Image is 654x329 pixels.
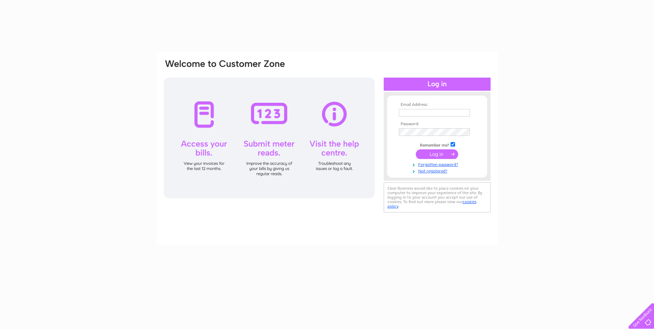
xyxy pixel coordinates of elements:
[397,122,477,127] th: Password:
[399,167,477,174] a: Not registered?
[399,161,477,167] a: Forgotten password?
[416,149,458,159] input: Submit
[384,182,491,212] div: Clear Business would like to place cookies on your computer to improve your experience of the sit...
[397,141,477,148] td: Remember me?
[397,102,477,107] th: Email Address:
[388,199,476,209] a: cookies policy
